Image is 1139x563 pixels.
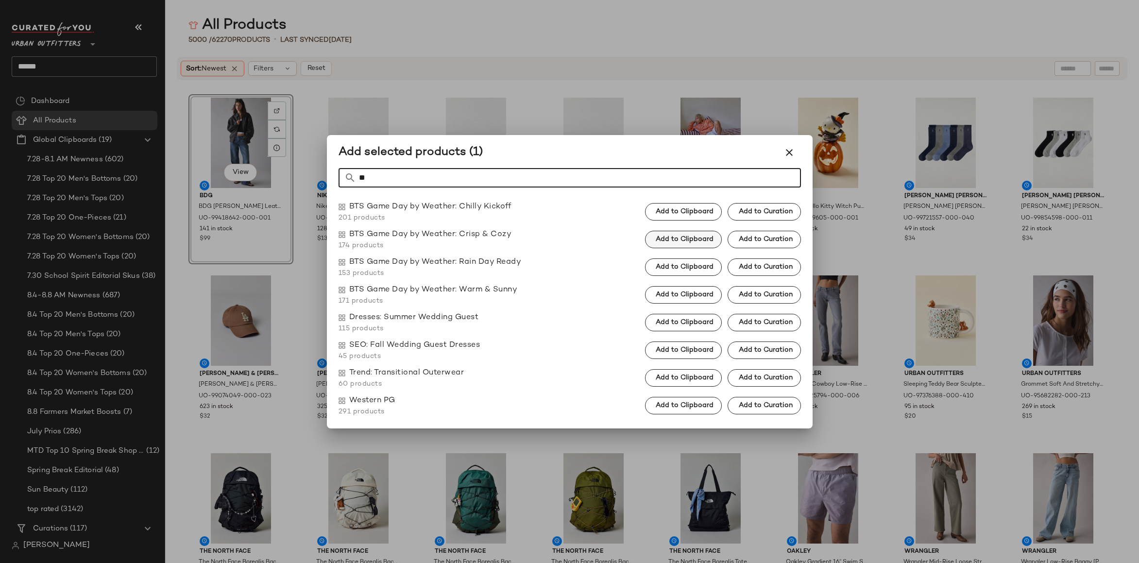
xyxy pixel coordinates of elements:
img: svg%3e [339,370,345,376]
span: 60 products [339,379,464,389]
span: Add to Clipboard [655,291,714,299]
span: Western PG [349,395,395,407]
span: 171 products [339,296,518,306]
span: 201 products [339,213,511,223]
span: Add to Clipboard [655,236,714,243]
span: Add to Clipboard [655,346,714,354]
span: 115 products [339,324,479,334]
span: Add to Curation [738,291,792,299]
span: SEO: Fall Wedding Guest Dresses [349,340,480,351]
button: Add to Clipboard [645,397,722,414]
span: BTS Game Day by Weather: Chilly Kickoff [349,201,511,213]
span: Dresses: Summer Wedding Guest [349,312,479,324]
span: Add to Clipboard [655,402,714,409]
button: Add to Clipboard [645,369,722,387]
button: Add to Curation [728,203,800,221]
button: Add to Curation [728,341,800,359]
button: Add to Clipboard [645,286,722,304]
span: 153 products [339,268,522,278]
span: Add to Curation [738,263,792,271]
img: svg%3e [339,287,345,293]
span: Trend: Transitional Outerwear [349,367,464,379]
button: Add to Clipboard [645,258,722,276]
span: 291 products [339,407,395,417]
button: Add to Clipboard [645,203,722,221]
span: Add to Curation [738,236,792,243]
img: svg%3e [339,314,345,321]
button: Add to Curation [728,397,800,414]
span: 45 products [339,351,480,361]
span: Add to Curation [738,346,792,354]
img: svg%3e [339,231,345,238]
img: svg%3e [339,342,345,349]
img: svg%3e [339,204,345,210]
img: svg%3e [339,397,345,404]
button: Add to Curation [728,369,800,387]
div: Add selected products (1) [339,145,483,160]
button: Add to Clipboard [645,314,722,331]
span: Add to Clipboard [655,374,714,382]
span: BTS Game Day by Weather: Crisp & Cozy [349,229,512,240]
span: Add to Curation [738,374,792,382]
button: Add to Curation [728,314,800,331]
span: Add to Clipboard [655,263,714,271]
button: Add to Clipboard [645,231,722,248]
button: Add to Curation [728,286,800,304]
span: BTS Game Day by Weather: Rain Day Ready [349,256,522,268]
span: Add to Clipboard [655,319,714,326]
span: BTS Game Day by Weather: Warm & Sunny [349,284,518,296]
button: Add to Curation [728,231,800,248]
button: Add to Clipboard [645,341,722,359]
span: Add to Curation [738,402,792,409]
button: Add to Curation [728,258,800,276]
span: Add to Curation [738,319,792,326]
span: Add to Clipboard [655,208,714,216]
img: svg%3e [339,259,345,266]
span: 174 products [339,240,512,251]
span: Add to Curation [738,208,792,216]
